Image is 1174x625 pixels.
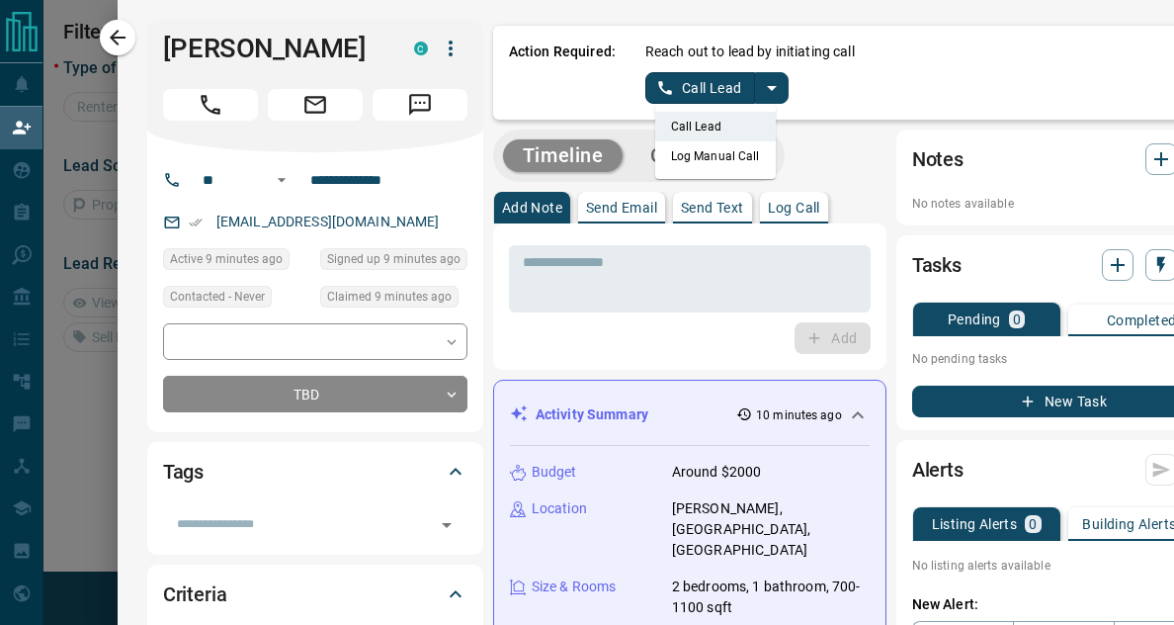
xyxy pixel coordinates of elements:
p: Pending [948,312,1001,326]
h2: Notes [912,143,964,175]
button: Campaigns [630,139,774,172]
div: split button [645,72,789,104]
p: Action Required: [509,42,616,104]
div: Mon Aug 18 2025 [320,286,467,313]
button: Open [433,511,461,539]
button: Open [270,168,293,192]
h2: Alerts [912,454,964,486]
p: Listing Alerts [932,517,1018,531]
button: Call Lead [645,72,755,104]
li: Log Manual Call [655,141,776,171]
p: Reach out to lead by initiating call [645,42,855,62]
div: Mon Aug 18 2025 [320,248,467,276]
a: [EMAIL_ADDRESS][DOMAIN_NAME] [216,214,440,229]
h2: Tags [163,456,204,488]
div: Tags [163,448,467,495]
h1: [PERSON_NAME] [163,33,384,64]
div: TBD [163,376,467,412]
p: Around $2000 [672,462,762,483]
p: Log Call [768,201,820,215]
span: Email [268,89,363,121]
h2: Criteria [163,579,227,610]
div: condos.ca [414,42,428,55]
span: Claimed 9 minutes ago [327,287,452,307]
p: Budget [532,462,577,483]
p: 0 [1013,312,1021,326]
span: Call [163,89,258,121]
li: Call Lead [655,112,776,141]
p: Send Text [681,201,744,215]
p: Location [532,498,587,519]
p: Activity Summary [536,404,648,425]
p: Send Email [586,201,657,215]
span: Contacted - Never [170,287,265,307]
div: Mon Aug 18 2025 [163,248,310,276]
p: 0 [1029,517,1037,531]
button: Timeline [503,139,624,172]
p: [PERSON_NAME], [GEOGRAPHIC_DATA], [GEOGRAPHIC_DATA] [672,498,870,561]
div: Criteria [163,571,467,618]
span: Active 9 minutes ago [170,249,283,269]
h2: Tasks [912,249,962,281]
p: Size & Rooms [532,577,617,597]
p: Add Note [502,201,562,215]
p: 10 minutes ago [756,406,842,424]
span: Signed up 9 minutes ago [327,249,461,269]
svg: Email Verified [189,216,203,229]
div: Activity Summary10 minutes ago [510,397,870,433]
span: Message [373,89,467,121]
p: 2 bedrooms, 1 bathroom, 700-1100 sqft [672,577,870,618]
